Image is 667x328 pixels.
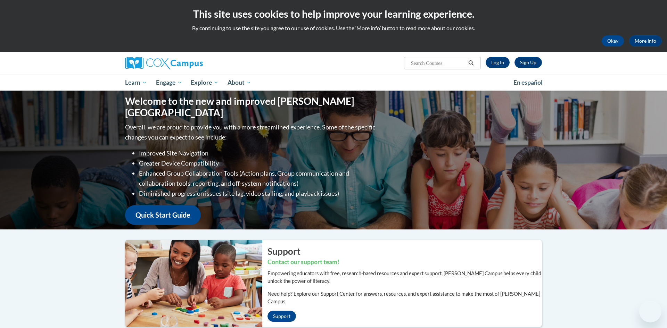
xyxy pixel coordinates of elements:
[267,245,542,258] h2: Support
[267,258,542,267] h3: Contact our support team!
[121,75,151,91] a: Learn
[191,78,219,87] span: Explore
[125,57,203,69] img: Cox Campus
[639,300,661,322] iframe: Button to launch messaging window
[5,24,662,32] p: By continuing to use the site you agree to our use of cookies. Use the ‘More info’ button to read...
[5,7,662,21] h2: This site uses cookies to help improve your learning experience.
[151,75,187,91] a: Engage
[186,75,223,91] a: Explore
[115,75,552,91] div: Main menu
[120,240,262,327] img: ...
[514,57,542,68] a: Register
[125,122,377,142] p: Overall, we are proud to provide you with a more streamlined experience. Some of the specific cha...
[125,57,257,69] a: Cox Campus
[410,59,466,67] input: Search Courses
[267,311,296,322] a: Support
[602,35,624,47] button: Okay
[466,59,476,67] button: Search
[125,205,201,225] a: Quick Start Guide
[156,78,182,87] span: Engage
[139,148,377,158] li: Improved Site Navigation
[509,75,547,90] a: En español
[629,35,662,47] a: More Info
[228,78,251,87] span: About
[125,95,377,119] h1: Welcome to the new and improved [PERSON_NAME][GEOGRAPHIC_DATA]
[139,168,377,188] li: Enhanced Group Collaboration Tools (Action plans, Group communication and collaboration tools, re...
[125,78,147,87] span: Learn
[267,270,542,285] p: Empowering educators with free, research-based resources and expert support, [PERSON_NAME] Campus...
[139,188,377,199] li: Diminished progression issues (site lag, video stalling, and playback issues)
[513,79,543,86] span: En español
[267,290,542,305] p: Need help? Explore our Support Center for answers, resources, and expert assistance to make the m...
[223,75,256,91] a: About
[486,57,510,68] a: Log In
[139,158,377,168] li: Greater Device Compatibility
